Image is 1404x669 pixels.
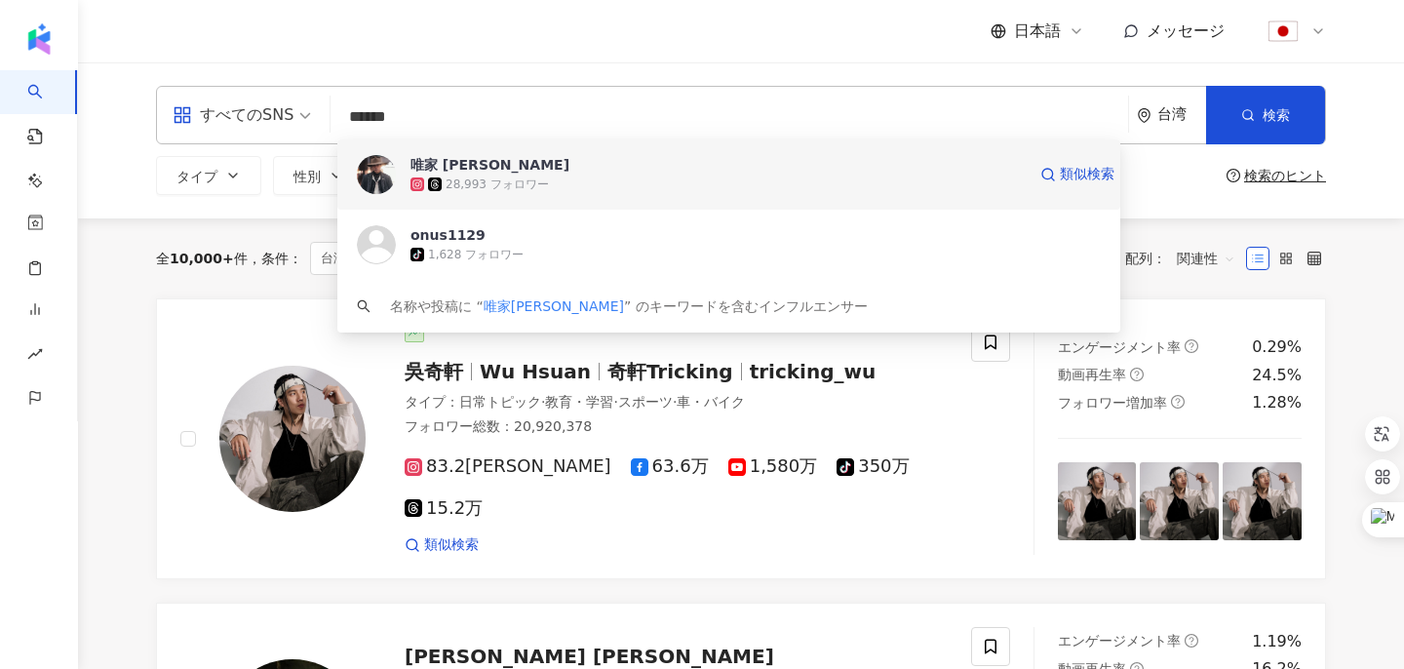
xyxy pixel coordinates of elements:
img: post-image [1140,462,1219,541]
a: search [27,70,66,281]
span: 条件 ： [248,251,302,266]
span: 車・バイク [677,394,745,410]
button: タイプ [156,156,261,195]
span: environment [1137,108,1151,123]
span: 63.6万 [631,456,709,477]
div: 配列： [1125,243,1246,274]
div: 全 件 [156,251,248,266]
span: question-circle [1185,634,1198,648]
span: search [357,299,370,313]
span: · [541,394,545,410]
span: 類似検索 [424,535,479,555]
span: question-circle [1227,169,1240,182]
div: 台湾 [1157,106,1206,123]
div: 1.19% [1252,631,1302,652]
button: 検索 [1206,86,1325,144]
span: 吳奇軒 [405,360,463,383]
span: スポーツ [618,394,673,410]
span: tricking_wu [750,360,877,383]
span: エンゲージメント率 [1058,633,1181,649]
span: [PERSON_NAME] [PERSON_NAME] [405,645,774,668]
div: 0.29% [1252,336,1302,358]
span: エンゲージメント率 [1058,339,1181,355]
span: question-circle [1171,395,1185,409]
span: · [613,394,617,410]
span: 10,000+ [170,251,234,266]
span: 奇軒Tricking [607,360,733,383]
img: flag-Japan-800x800.png [1265,13,1302,50]
span: 動画再生率 [1058,367,1126,382]
span: フォロワー増加率 [1058,395,1167,411]
span: appstore [173,105,192,125]
a: 類似検索 [1040,155,1114,194]
span: 350万 [837,456,909,477]
img: post-image [1223,462,1302,541]
span: 関連性 [1177,243,1235,274]
img: logo icon [23,23,55,55]
div: 名称や投稿に “ ” のキーワードを含むインフルエンサー [390,295,868,317]
div: タイプ ： [405,393,948,413]
div: 唯家 [PERSON_NAME] [410,155,569,175]
span: 日本語 [1014,20,1061,42]
span: 類似検索 [1060,165,1114,184]
div: すべてのSNS [173,99,293,131]
span: rise [27,334,43,378]
span: Wu Hsuan [480,360,591,383]
img: KOL Avatar [357,155,396,194]
span: 日常トピック [459,394,541,410]
span: 検索 [1263,107,1290,123]
div: 24.5% [1252,365,1302,386]
span: question-circle [1185,339,1198,353]
span: 性別 [293,169,321,184]
div: フォロワー総数 ： 20,920,378 [405,417,948,437]
span: 唯家[PERSON_NAME] [484,298,624,314]
span: 台湾 [310,242,376,275]
span: 教育・学習 [545,394,613,410]
span: メッセージ [1147,21,1225,40]
span: 15.2万 [405,498,483,519]
div: onus1129 [410,225,486,245]
div: 1.28% [1252,392,1302,413]
img: post-image [1058,462,1137,541]
button: 性別 [273,156,365,195]
a: KOL Avatar吳奇軒Wu Hsuan奇軒Trickingtricking_wuタイプ：日常トピック·教育・学習·スポーツ·車・バイクフォロワー総数：20,920,37883.2[PERSO... [156,298,1326,579]
img: KOL Avatar [219,366,366,512]
span: 1,580万 [728,456,818,477]
span: 83.2[PERSON_NAME] [405,456,611,477]
a: 類似検索 [405,535,479,555]
img: KOL Avatar [357,225,396,264]
span: question-circle [1130,368,1144,381]
div: 28,993 フォロワー [446,177,549,193]
span: · [673,394,677,410]
span: タイプ [176,169,217,184]
div: 1,628 フォロワー [428,247,524,263]
div: 検索のヒント [1244,168,1326,183]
